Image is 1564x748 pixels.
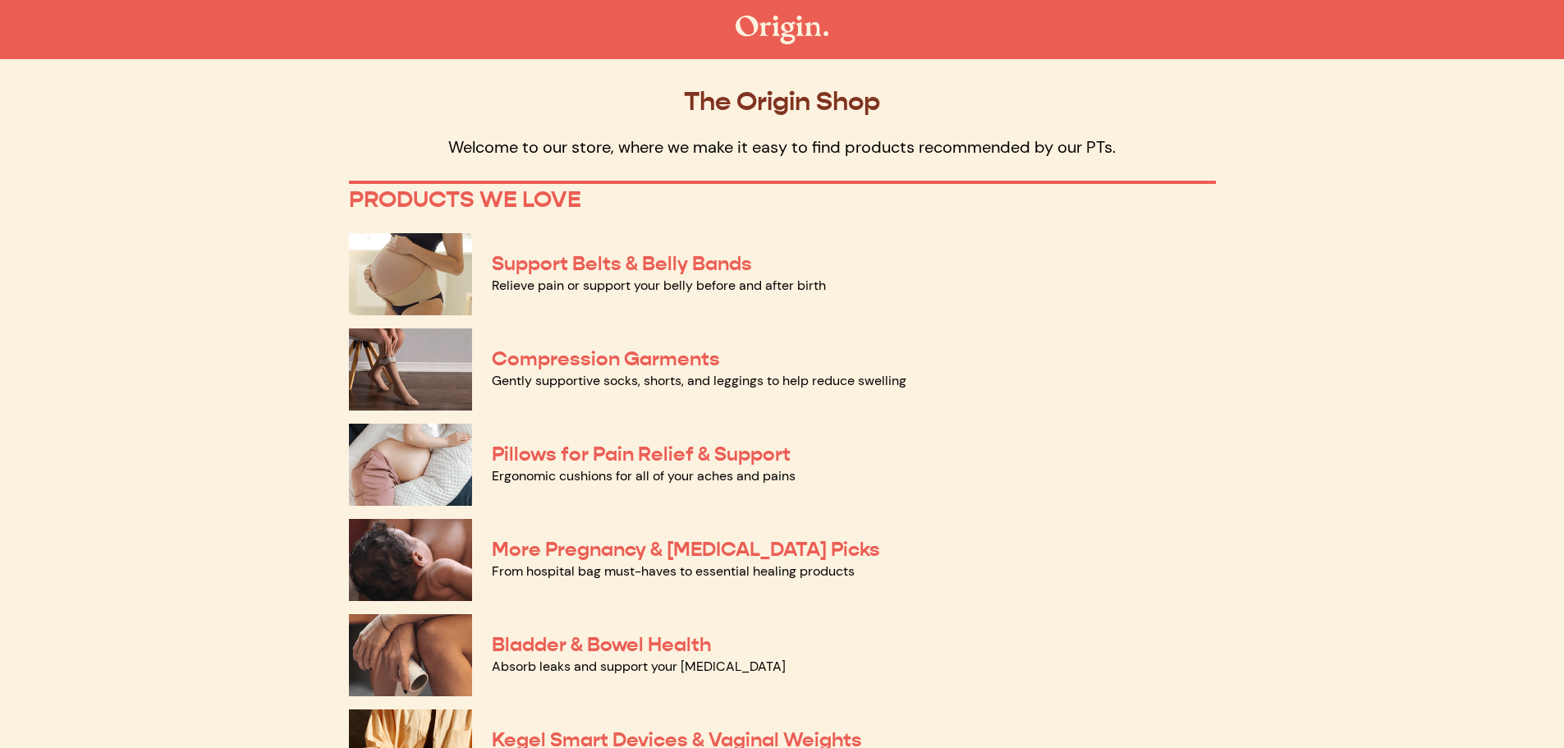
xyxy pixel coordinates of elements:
[349,519,472,601] img: More Pregnancy & Postpartum Picks
[492,562,855,580] a: From hospital bag must-haves to essential healing products
[736,16,828,44] img: The Origin Shop
[349,424,472,506] img: Pillows for Pain Relief & Support
[492,537,880,562] a: More Pregnancy & [MEDICAL_DATA] Picks
[349,186,1216,213] p: PRODUCTS WE LOVE
[349,136,1216,158] p: Welcome to our store, where we make it easy to find products recommended by our PTs.
[349,328,472,411] img: Compression Garments
[492,632,711,657] a: Bladder & Bowel Health
[492,372,906,389] a: Gently supportive socks, shorts, and leggings to help reduce swelling
[492,467,796,484] a: Ergonomic cushions for all of your aches and pains
[492,251,752,276] a: Support Belts & Belly Bands
[349,614,472,696] img: Bladder & Bowel Health
[349,85,1216,117] p: The Origin Shop
[492,346,720,371] a: Compression Garments
[349,233,472,315] img: Support Belts & Belly Bands
[492,658,786,675] a: Absorb leaks and support your [MEDICAL_DATA]
[492,277,826,294] a: Relieve pain or support your belly before and after birth
[492,442,791,466] a: Pillows for Pain Relief & Support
